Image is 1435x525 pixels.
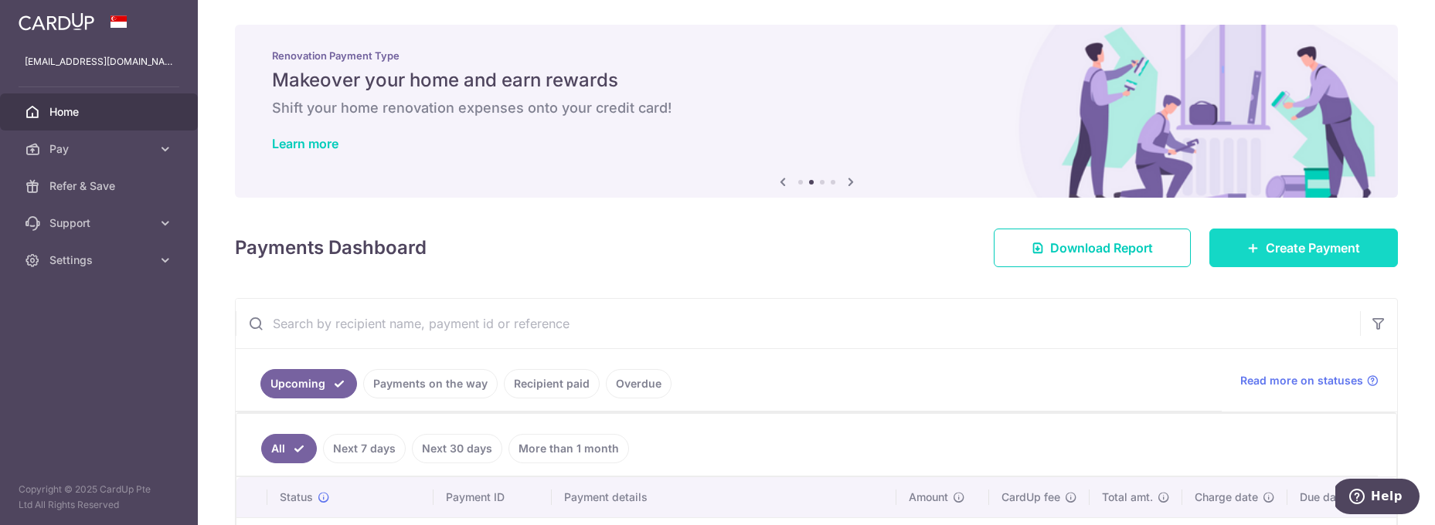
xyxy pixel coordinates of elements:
[363,369,498,398] a: Payments on the way
[1195,489,1258,505] span: Charge date
[19,12,94,31] img: CardUp
[25,54,173,69] p: [EMAIL_ADDRESS][DOMAIN_NAME]
[280,489,313,505] span: Status
[272,99,1361,117] h6: Shift your home renovation expenses onto your credit card!
[272,49,1361,62] p: Renovation Payment Type
[994,229,1191,267] a: Download Report
[49,215,151,231] span: Support
[1335,479,1420,517] iframe: Opens a widget where you can find more information
[552,477,896,517] th: Payment details
[508,434,629,463] a: More than 1 month
[49,252,151,268] span: Settings
[1209,229,1398,267] a: Create Payment
[323,434,406,463] a: Next 7 days
[272,136,338,151] a: Learn more
[236,299,1360,348] input: Search by recipient name, payment id or reference
[412,434,502,463] a: Next 30 days
[606,369,672,398] a: Overdue
[1240,373,1363,388] span: Read more on statuses
[49,178,151,194] span: Refer & Save
[504,369,600,398] a: Recipient paid
[1300,489,1346,505] span: Due date
[49,104,151,120] span: Home
[1001,489,1060,505] span: CardUp fee
[909,489,948,505] span: Amount
[49,141,151,157] span: Pay
[1240,373,1379,388] a: Read more on statuses
[272,68,1361,93] h5: Makeover your home and earn rewards
[1050,239,1153,257] span: Download Report
[1266,239,1360,257] span: Create Payment
[1102,489,1153,505] span: Total amt.
[260,369,357,398] a: Upcoming
[434,477,552,517] th: Payment ID
[235,25,1398,198] img: Renovation banner
[235,234,427,262] h4: Payments Dashboard
[261,434,317,463] a: All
